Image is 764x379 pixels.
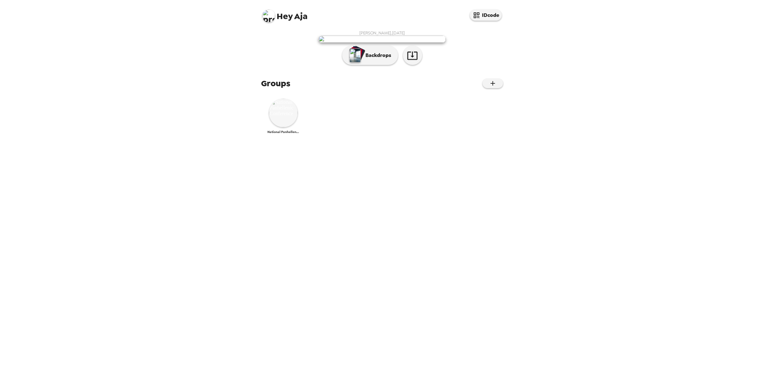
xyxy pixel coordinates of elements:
p: Backdrops [362,52,391,59]
button: Backdrops [342,46,398,65]
span: Hey [277,11,293,22]
span: Aja [262,6,308,21]
img: National Panhellenic Conference [269,99,298,127]
span: National Panhellenic Conference [267,130,299,134]
img: user [318,36,446,43]
img: profile pic [262,10,275,22]
button: IDcode [470,10,502,21]
span: Groups [261,78,290,89]
span: [PERSON_NAME] , [DATE] [359,30,405,36]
